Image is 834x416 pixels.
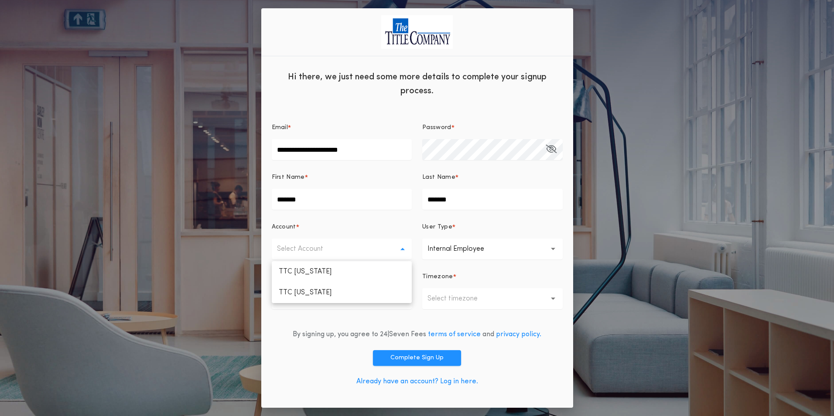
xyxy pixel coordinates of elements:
[422,189,563,210] input: Last Name*
[422,273,453,281] p: Timezone
[422,288,563,309] button: Select timezone
[272,123,288,132] p: Email
[496,331,541,338] a: privacy policy.
[546,139,557,160] button: Password*
[373,350,461,366] button: Complete Sign Up
[272,189,412,210] input: First Name*
[261,63,573,102] div: Hi there, we just need some more details to complete your signup process.
[422,139,563,160] input: Password*
[428,331,481,338] a: terms of service
[272,261,412,303] ul: Select Account
[422,239,563,259] button: Internal Employee
[272,261,412,282] p: TTC [US_STATE]
[381,15,453,49] img: logo
[427,293,492,304] p: Select timezone
[272,239,412,259] button: Select Account
[272,173,305,182] p: First Name
[422,223,452,232] p: User Type
[356,378,478,385] a: Already have an account? Log in here.
[293,329,541,340] div: By signing up, you agree to 24|Seven Fees and
[427,244,498,254] p: Internal Employee
[422,123,451,132] p: Password
[277,244,337,254] p: Select Account
[272,139,412,160] input: Email*
[272,223,296,232] p: Account
[422,173,455,182] p: Last Name
[272,282,412,303] p: TTC [US_STATE]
